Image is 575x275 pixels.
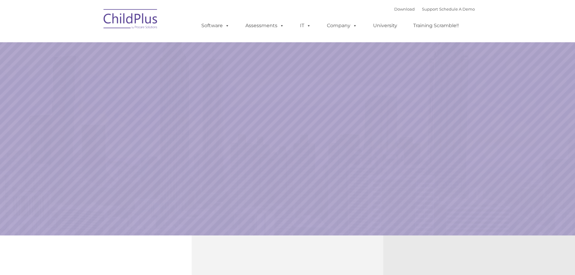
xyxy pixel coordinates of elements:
[439,7,475,11] a: Schedule A Demo
[394,7,475,11] font: |
[239,20,290,32] a: Assessments
[294,20,317,32] a: IT
[367,20,403,32] a: University
[422,7,438,11] a: Support
[321,20,363,32] a: Company
[195,20,235,32] a: Software
[394,7,415,11] a: Download
[391,171,487,197] a: Learn More
[407,20,465,32] a: Training Scramble!!
[101,5,161,35] img: ChildPlus by Procare Solutions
